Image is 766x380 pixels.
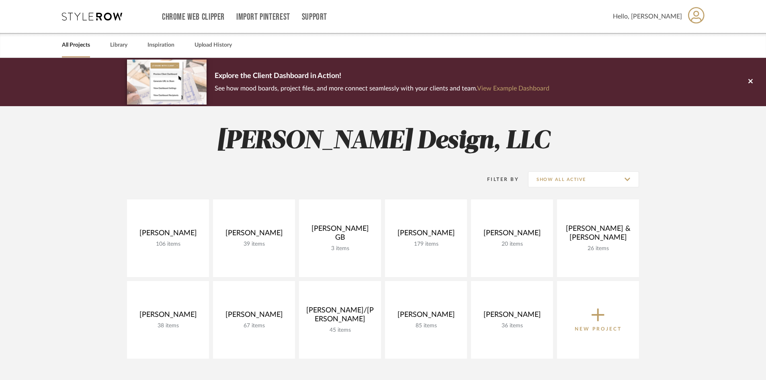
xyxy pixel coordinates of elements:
div: [PERSON_NAME] GB [305,224,375,245]
p: See how mood boards, project files, and more connect seamlessly with your clients and team. [215,83,549,94]
div: 45 items [305,327,375,334]
p: New Project [575,325,622,333]
div: Filter By [477,175,519,183]
div: [PERSON_NAME] [219,310,289,322]
a: Support [302,14,327,21]
div: [PERSON_NAME]/[PERSON_NAME] [305,306,375,327]
a: All Projects [62,40,90,51]
a: Upload History [195,40,232,51]
div: 38 items [133,322,203,329]
span: Hello, [PERSON_NAME] [613,12,682,21]
div: 85 items [391,322,461,329]
div: 3 items [305,245,375,252]
a: Library [110,40,127,51]
img: d5d033c5-7b12-40c2-a960-1ecee1989c38.png [127,60,207,104]
a: View Example Dashboard [477,85,549,92]
div: 26 items [563,245,633,252]
button: New Project [557,281,639,359]
div: [PERSON_NAME] [477,229,547,241]
a: Import Pinterest [236,14,290,21]
div: 106 items [133,241,203,248]
div: 20 items [477,241,547,248]
p: Explore the Client Dashboard in Action! [215,70,549,83]
a: Chrome Web Clipper [162,14,225,21]
div: [PERSON_NAME] [133,229,203,241]
div: [PERSON_NAME] [133,310,203,322]
div: 39 items [219,241,289,248]
div: 179 items [391,241,461,248]
div: [PERSON_NAME] [219,229,289,241]
div: [PERSON_NAME] & [PERSON_NAME] [563,224,633,245]
div: [PERSON_NAME] [477,310,547,322]
div: [PERSON_NAME] [391,229,461,241]
h2: [PERSON_NAME] Design, LLC [94,126,672,156]
a: Inspiration [147,40,174,51]
div: 36 items [477,322,547,329]
div: 67 items [219,322,289,329]
div: [PERSON_NAME] [391,310,461,322]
